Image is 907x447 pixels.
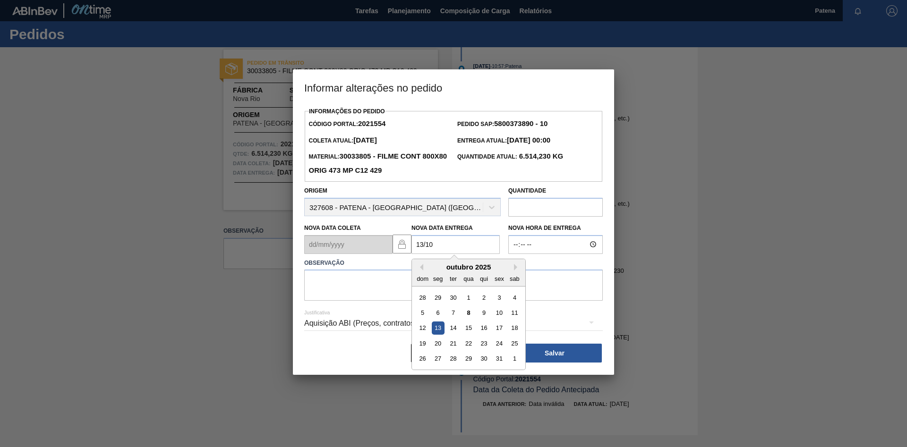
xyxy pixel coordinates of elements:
div: Choose sexta-feira, 24 de outubro de 2025 [493,337,505,350]
div: Choose domingo, 5 de outubro de 2025 [416,306,429,319]
div: Choose quarta-feira, 22 de outubro de 2025 [462,337,475,350]
label: Nova Data Coleta [304,225,361,231]
div: Choose sábado, 1 de novembro de 2025 [508,352,521,365]
div: qui [478,272,490,285]
button: Salvar [507,344,602,363]
div: Choose sexta-feira, 10 de outubro de 2025 [493,306,505,319]
div: Choose terça-feira, 21 de outubro de 2025 [447,337,460,350]
div: Choose domingo, 12 de outubro de 2025 [416,321,429,334]
div: dom [416,272,429,285]
div: Choose quarta-feira, 15 de outubro de 2025 [462,321,475,334]
label: Observação [304,256,603,270]
div: Choose quarta-feira, 1 de outubro de 2025 [462,291,475,304]
strong: 5800373890 - 10 [494,119,548,127]
button: Next Month [514,264,521,270]
div: Choose sexta-feira, 31 de outubro de 2025 [493,352,505,365]
div: sex [493,272,505,285]
div: Choose terça-feira, 7 de outubro de 2025 [447,306,460,319]
span: Pedido SAP: [457,121,548,127]
div: Choose quinta-feira, 9 de outubro de 2025 [478,306,490,319]
span: Quantidade Atual: [457,153,563,160]
div: Choose segunda-feira, 29 de setembro de 2025 [432,291,445,304]
label: Quantidade [508,187,546,194]
input: dd/mm/yyyy [411,235,500,254]
strong: 6.514,230 KG [517,152,564,160]
div: Choose quinta-feira, 30 de outubro de 2025 [478,352,490,365]
div: Choose terça-feira, 28 de outubro de 2025 [447,352,460,365]
span: Coleta Atual: [308,137,376,144]
label: Nova Data Entrega [411,225,473,231]
div: Choose segunda-feira, 6 de outubro de 2025 [432,306,445,319]
div: Choose segunda-feira, 13 de outubro de 2025 [432,321,445,334]
div: Choose terça-feira, 30 de setembro de 2025 [447,291,460,304]
div: Choose sábado, 25 de outubro de 2025 [508,337,521,350]
div: Choose quarta-feira, 8 de outubro de 2025 [462,306,475,319]
button: Fechar [411,344,505,363]
button: locked [393,235,411,253]
div: Choose sábado, 4 de outubro de 2025 [508,291,521,304]
img: locked [396,238,408,250]
div: Choose quarta-feira, 29 de outubro de 2025 [462,352,475,365]
div: Choose segunda-feira, 20 de outubro de 2025 [432,337,445,350]
label: Origem [304,187,327,194]
div: Choose domingo, 28 de setembro de 2025 [416,291,429,304]
label: Informações do Pedido [309,108,385,115]
div: sab [508,272,521,285]
label: Nova Hora de Entrega [508,221,603,235]
strong: 30033805 - FILME CONT 800X80 ORIG 473 MP C12 429 [308,152,447,174]
div: month 2025-10 [415,289,522,366]
span: Material: [308,153,447,174]
div: Aquisição ABI (Preços, contratos, etc.) [304,310,603,337]
div: Choose domingo, 26 de outubro de 2025 [416,352,429,365]
div: seg [432,272,445,285]
div: outubro 2025 [412,263,525,271]
div: Choose quinta-feira, 2 de outubro de 2025 [478,291,490,304]
div: Choose quinta-feira, 16 de outubro de 2025 [478,321,490,334]
button: Previous Month [417,264,423,270]
div: Choose segunda-feira, 27 de outubro de 2025 [432,352,445,365]
input: dd/mm/yyyy [304,235,393,254]
div: ter [447,272,460,285]
h3: Informar alterações no pedido [293,69,614,105]
strong: [DATE] [353,136,377,144]
strong: 2021554 [358,119,385,127]
div: Choose domingo, 19 de outubro de 2025 [416,337,429,350]
span: Código Portal: [308,121,385,127]
div: Choose quinta-feira, 23 de outubro de 2025 [478,337,490,350]
div: Choose sábado, 18 de outubro de 2025 [508,321,521,334]
div: qua [462,272,475,285]
strong: [DATE] 00:00 [507,136,550,144]
div: Choose sábado, 11 de outubro de 2025 [508,306,521,319]
div: Choose terça-feira, 14 de outubro de 2025 [447,321,460,334]
span: Entrega Atual: [457,137,550,144]
div: Choose sexta-feira, 17 de outubro de 2025 [493,321,505,334]
div: Choose sexta-feira, 3 de outubro de 2025 [493,291,505,304]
